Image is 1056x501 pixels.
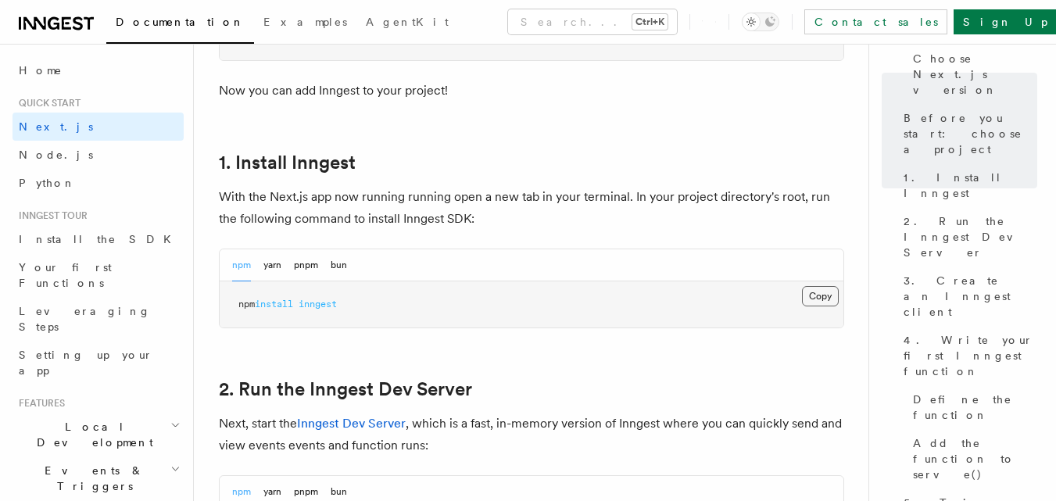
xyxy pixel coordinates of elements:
a: 4. Write your first Inngest function [897,326,1037,385]
span: 4. Write your first Inngest function [904,332,1037,379]
span: 3. Create an Inngest client [904,273,1037,320]
a: Python [13,169,184,197]
span: Your first Functions [19,261,112,289]
span: Install the SDK [19,233,181,245]
span: Choose Next.js version [913,51,1037,98]
a: 2. Run the Inngest Dev Server [897,207,1037,267]
button: Search...Ctrl+K [508,9,677,34]
a: Inngest Dev Server [297,416,406,431]
span: 2. Run the Inngest Dev Server [904,213,1037,260]
span: Before you start: choose a project [904,110,1037,157]
a: Setting up your app [13,341,184,385]
kbd: Ctrl+K [632,14,668,30]
a: Add the function to serve() [907,429,1037,488]
a: Install the SDK [13,225,184,253]
span: 1. Install Inngest [904,170,1037,201]
a: Documentation [106,5,254,44]
span: Leveraging Steps [19,305,151,333]
a: Contact sales [804,9,947,34]
a: Leveraging Steps [13,297,184,341]
a: Define the function [907,385,1037,429]
span: Inngest tour [13,209,88,222]
a: Your first Functions [13,253,184,297]
button: Copy [802,286,839,306]
span: AgentKit [366,16,449,28]
span: Add the function to serve() [913,435,1037,482]
span: Examples [263,16,347,28]
span: Next.js [19,120,93,133]
p: Next, start the , which is a fast, in-memory version of Inngest where you can quickly send and vi... [219,413,844,456]
button: pnpm [294,249,318,281]
a: Next.js [13,113,184,141]
button: Events & Triggers [13,456,184,500]
button: yarn [263,249,281,281]
span: Features [13,397,65,410]
span: Setting up your app [19,349,153,377]
a: 3. Create an Inngest client [897,267,1037,326]
button: bun [331,249,347,281]
span: inngest [299,299,337,310]
span: Python [19,177,76,189]
a: Home [13,56,184,84]
a: Before you start: choose a project [897,104,1037,163]
p: With the Next.js app now running running open a new tab in your terminal. In your project directo... [219,186,844,230]
span: Home [19,63,63,78]
button: npm [232,249,251,281]
span: Local Development [13,419,170,450]
a: Choose Next.js version [907,45,1037,104]
span: Quick start [13,97,81,109]
span: install [255,299,293,310]
a: 2. Run the Inngest Dev Server [219,378,472,400]
button: Toggle dark mode [742,13,779,31]
span: Define the function [913,392,1037,423]
a: Examples [254,5,356,42]
span: Events & Triggers [13,463,170,494]
a: Node.js [13,141,184,169]
a: AgentKit [356,5,458,42]
p: Now you can add Inngest to your project! [219,80,844,102]
a: 1. Install Inngest [897,163,1037,207]
span: npm [238,299,255,310]
button: Local Development [13,413,184,456]
span: Documentation [116,16,245,28]
span: Node.js [19,149,93,161]
a: 1. Install Inngest [219,152,356,174]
